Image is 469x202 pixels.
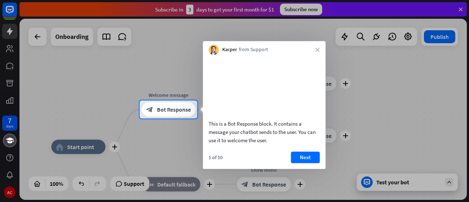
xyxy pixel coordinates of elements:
div: 1 of 10 [209,154,223,161]
span: Bot Response [157,106,191,113]
i: block_bot_response [146,106,153,113]
span: Kacper [222,46,237,53]
span: from Support [239,46,268,53]
i: close [315,48,320,52]
div: This is a Bot Response block. It contains a message your chatbot sends to the user. You can use i... [209,120,320,144]
button: Next [291,152,320,163]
